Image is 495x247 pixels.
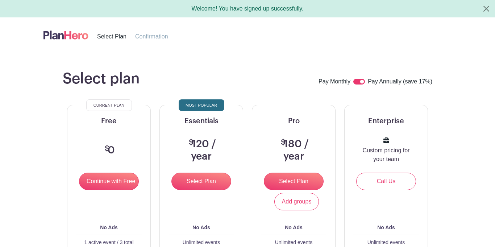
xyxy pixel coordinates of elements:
[177,138,225,162] h3: 120 / year
[285,225,302,230] b: No Ads
[63,70,140,87] h1: Select plan
[353,117,419,125] h5: Enterprise
[103,144,115,157] h3: 0
[135,33,168,40] span: Confirmation
[281,139,286,146] span: $
[362,146,410,164] p: Custom pricing for your team
[76,117,142,125] h5: Free
[171,173,231,190] input: Select Plan
[270,138,318,162] h3: 180 / year
[189,139,194,146] span: $
[261,117,326,125] h5: Pro
[264,173,324,190] input: Select Plan
[183,239,220,245] span: Unlimited events
[377,225,395,230] b: No Ads
[274,193,319,210] a: Add groups
[93,101,124,110] span: Current Plan
[368,77,432,87] label: Pay Annually (save 17%)
[43,29,88,41] img: logo-507f7623f17ff9eddc593b1ce0a138ce2505c220e1c5a4e2b4648c50719b7d32.svg
[319,77,350,87] label: Pay Monthly
[105,145,109,152] span: $
[367,239,405,245] span: Unlimited events
[186,101,217,110] span: Most Popular
[192,225,210,230] b: No Ads
[356,173,416,190] a: Call Us
[79,173,139,190] input: Continue with Free
[97,33,126,40] span: Select Plan
[100,225,117,230] b: No Ads
[275,239,313,245] span: Unlimited events
[169,117,234,125] h5: Essentials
